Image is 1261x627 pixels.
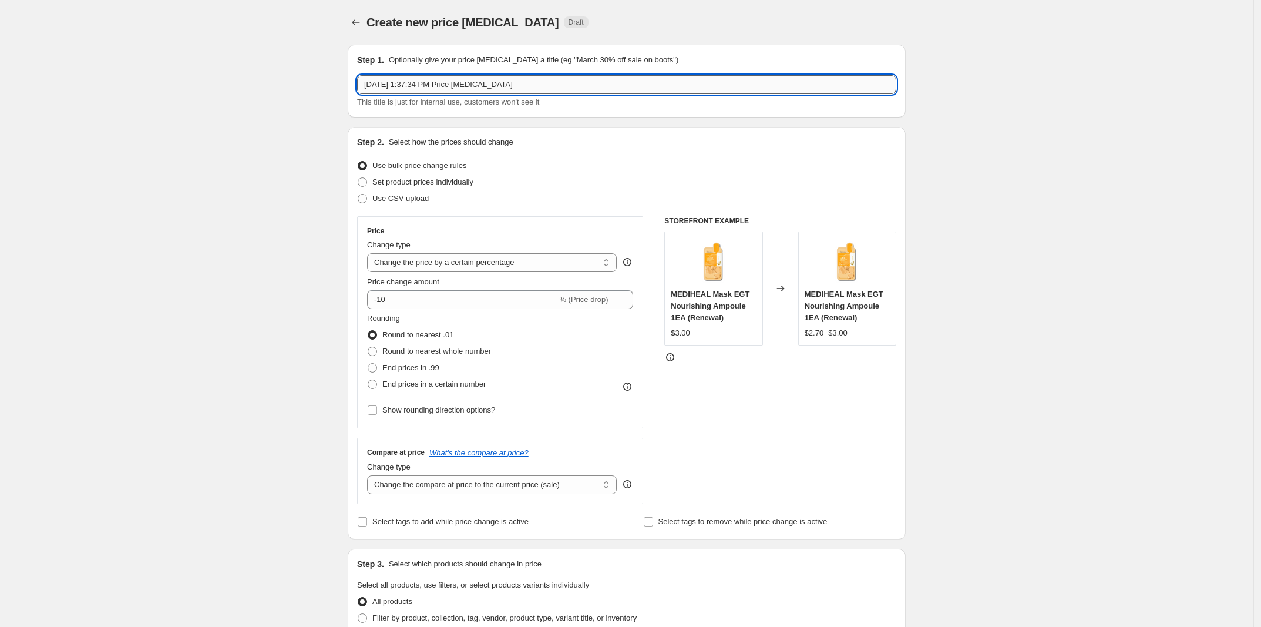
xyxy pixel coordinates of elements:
span: MEDIHEAL Mask EGT Nourishing Ampoule 1EA (Renewal) [671,290,749,322]
h2: Step 1. [357,54,384,66]
strike: $3.00 [828,327,848,339]
span: Draft [569,18,584,27]
span: End prices in .99 [382,363,439,372]
span: MEDIHEAL Mask EGT Nourishing Ampoule 1EA (Renewal) [805,290,883,322]
span: End prices in a certain number [382,380,486,388]
h3: Price [367,226,384,236]
h2: Step 3. [357,558,384,570]
button: Price change jobs [348,14,364,31]
input: 30% off holiday sale [357,75,896,94]
h6: STOREFRONT EXAMPLE [664,216,896,226]
span: All products [372,597,412,606]
span: Change type [367,240,411,249]
button: What's the compare at price? [429,448,529,457]
div: help [621,256,633,268]
span: Create new price [MEDICAL_DATA] [366,16,559,29]
img: Sheetmask_45_80x.png [690,238,737,285]
span: Rounding [367,314,400,323]
span: This title is just for internal use, customers won't see it [357,98,539,106]
span: Set product prices individually [372,177,473,186]
img: Sheetmask_45_80x.png [823,238,870,285]
span: Select all products, use filters, or select products variants individually [357,581,589,589]
span: Show rounding direction options? [382,405,495,414]
span: Round to nearest whole number [382,347,491,356]
span: Use bulk price change rules [372,161,466,170]
span: Change type [367,462,411,471]
span: Filter by product, collection, tag, vendor, product type, variant title, or inventory [372,613,637,622]
span: Select tags to remove while price change is active [658,517,828,526]
h2: Step 2. [357,136,384,148]
input: -15 [367,290,557,309]
span: Price change amount [367,277,439,286]
span: % (Price drop) [559,295,608,304]
span: Round to nearest .01 [382,330,453,339]
div: $2.70 [805,327,824,339]
span: Select tags to add while price change is active [372,517,529,526]
span: Use CSV upload [372,194,429,203]
h3: Compare at price [367,448,425,457]
div: help [621,478,633,490]
p: Select how the prices should change [389,136,513,148]
p: Select which products should change in price [389,558,542,570]
p: Optionally give your price [MEDICAL_DATA] a title (eg "March 30% off sale on boots") [389,54,678,66]
div: $3.00 [671,327,690,339]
